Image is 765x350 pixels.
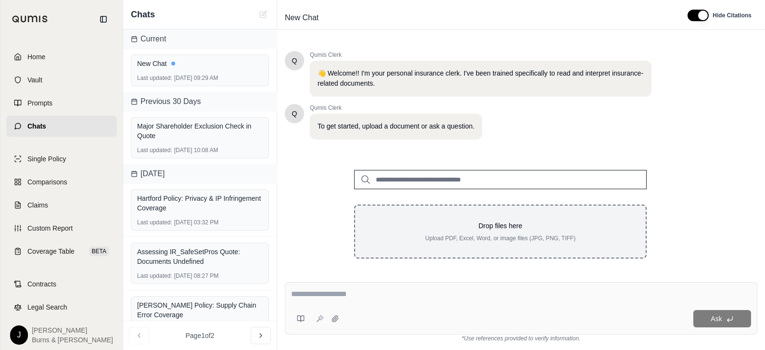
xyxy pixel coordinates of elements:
[370,221,630,231] p: Drop files here
[6,273,117,295] a: Contracts
[27,302,67,312] span: Legal Search
[137,74,172,82] span: Last updated:
[310,104,482,112] span: Qumis Clerk
[186,331,215,340] span: Page 1 of 2
[27,223,73,233] span: Custom Report
[123,92,277,111] div: Previous 30 Days
[137,272,263,280] div: [DATE] 08:27 PM
[281,10,676,26] div: Edit Title
[137,247,263,266] div: Assessing IR_SafeSetPros Quote: Documents Undefined
[27,246,75,256] span: Coverage Table
[27,52,45,62] span: Home
[6,46,117,67] a: Home
[713,12,752,19] span: Hide Citations
[27,279,56,289] span: Contracts
[137,219,172,226] span: Last updated:
[137,146,172,154] span: Last updated:
[137,74,263,82] div: [DATE] 09:29 AM
[12,15,48,23] img: Qumis Logo
[693,310,751,327] button: Ask
[6,241,117,262] a: Coverage TableBETA
[318,121,474,131] p: To get started, upload a document or ask a question.
[6,171,117,193] a: Comparisons
[292,56,297,65] span: Hello
[370,234,630,242] p: Upload PDF, Excel, Word, or image files (JPG, PNG, TIFF)
[123,164,277,183] div: [DATE]
[32,335,113,345] span: Burns & [PERSON_NAME]
[137,121,263,141] div: Major Shareholder Exclusion Check in Quote
[292,109,297,118] span: Hello
[27,200,48,210] span: Claims
[32,325,113,335] span: [PERSON_NAME]
[318,68,644,89] p: 👋 Welcome!! I'm your personal insurance clerk. I've been trained specifically to read and interpr...
[137,59,263,68] div: New Chat
[6,194,117,216] a: Claims
[711,315,722,323] span: Ask
[27,75,42,85] span: Vault
[257,9,269,20] button: New Chat
[137,219,263,226] div: [DATE] 03:32 PM
[6,116,117,137] a: Chats
[137,272,172,280] span: Last updated:
[6,92,117,114] a: Prompts
[137,194,263,213] div: Hartford Policy: Privacy & IP Infringement Coverage
[6,69,117,91] a: Vault
[131,8,155,21] span: Chats
[6,148,117,169] a: Single Policy
[27,154,66,164] span: Single Policy
[310,51,651,59] span: Qumis Clerk
[123,29,277,49] div: Current
[27,98,52,108] span: Prompts
[89,246,109,256] span: BETA
[27,121,46,131] span: Chats
[137,300,263,320] div: [PERSON_NAME] Policy: Supply Chain Error Coverage
[281,10,322,26] span: New Chat
[285,335,757,342] div: *Use references provided to verify information.
[6,218,117,239] a: Custom Report
[27,177,67,187] span: Comparisons
[10,325,28,345] div: J
[6,297,117,318] a: Legal Search
[137,146,263,154] div: [DATE] 10:08 AM
[96,12,111,27] button: Collapse sidebar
